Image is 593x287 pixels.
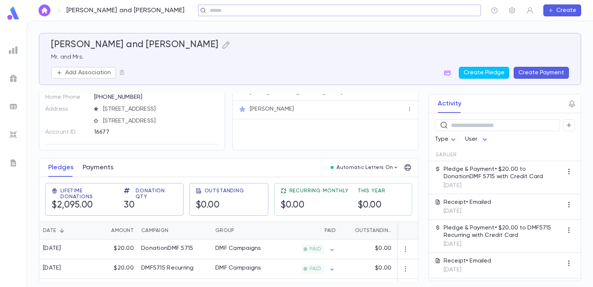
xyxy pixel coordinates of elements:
span: Outstanding [205,188,244,194]
span: Donation Qty [136,188,177,200]
div: $20.00 [89,259,138,279]
button: Payments [83,158,113,177]
button: Activity [438,94,461,113]
span: Recurring Monthly [289,188,349,194]
p: Pledge & Payment • $20.00 to DonationDMF 5715 with Credit Card [444,166,563,180]
p: Mr. and Mrs. [51,53,569,61]
div: 1 [395,259,440,279]
img: batches_grey.339ca447c9d9533ef1741baa751efc33.svg [9,102,18,111]
div: Type [435,132,458,147]
div: Group [212,222,267,239]
span: Earlier [436,152,457,158]
div: Outstanding [339,222,395,239]
div: 1 [395,239,440,259]
button: Sort [56,225,68,237]
div: DonationDMF 5715 [141,245,193,252]
div: Group [215,222,234,239]
div: [DATE] [43,264,61,272]
div: [PHONE_NUMBER] [94,91,219,102]
div: Installments [395,222,440,239]
h5: $0.00 [281,200,349,211]
img: home_white.a664292cf8c1dea59945f0da9f25487c.svg [40,7,49,13]
button: Pledges [48,158,74,177]
p: Pledge & Payment • $20.00 to DMF5715 Recurring with Credit Card [444,224,563,239]
div: Date [39,222,89,239]
div: 16677 [94,126,192,137]
span: [STREET_ADDRESS] [100,105,219,113]
img: reports_grey.c525e4749d1bce6a11f5fe2a8de1b229.svg [9,46,18,55]
p: $0.00 [375,264,391,272]
div: Date [43,222,56,239]
h5: 30 [124,200,177,211]
img: logo [6,6,21,20]
div: Amount [89,222,138,239]
span: Lifetime Donations [60,188,115,200]
h5: $2,095.00 [52,200,115,211]
p: Account ID [45,126,88,138]
p: Add Association [65,69,111,76]
div: Paid [267,222,339,239]
span: User [465,136,478,142]
span: PAID [307,246,324,252]
button: Automatic Letters On [328,162,402,173]
button: Sort [343,225,355,237]
div: Paid [325,222,336,239]
p: Automatic Letters On [337,164,393,170]
p: [DATE] [444,266,491,274]
div: Campaign [141,222,168,239]
p: [DATE] [444,182,563,189]
p: [DATE] [444,241,563,248]
button: Sort [168,225,180,237]
p: [DATE] [444,208,491,215]
button: Create Pledge [459,67,509,79]
p: Receipt • Emailed [444,199,491,206]
span: [STREET_ADDRESS] [100,117,219,125]
img: letters_grey.7941b92b52307dd3b8a917253454ce1c.svg [9,159,18,167]
div: User [465,132,490,147]
p: Address [45,103,88,115]
div: Amount [111,222,134,239]
p: Receipt • Emailed [444,257,491,265]
h5: $0.00 [196,200,244,211]
div: DMF Campaigns [215,264,261,272]
p: [PERSON_NAME] [250,105,294,113]
div: DMF5715 Recurring [141,264,194,272]
button: Sort [99,225,111,237]
div: Outstanding [355,222,391,239]
span: PAID [307,266,324,272]
button: Sort [234,225,246,237]
h5: $0.00 [358,200,385,211]
h5: [PERSON_NAME] and [PERSON_NAME] [51,39,219,50]
img: imports_grey.530a8a0e642e233f2baf0ef88e8c9fcb.svg [9,130,18,139]
span: This Year [358,188,385,194]
button: Sort [313,225,325,237]
button: Create [543,4,581,16]
button: Add Association [51,67,116,79]
span: Type [435,136,449,142]
p: Home Phone [45,91,88,103]
div: Campaign [138,222,212,239]
button: Create Payment [514,67,569,79]
img: campaigns_grey.99e729a5f7ee94e3726e6486bddda8f1.svg [9,74,18,83]
div: DMF Campaigns [215,245,261,252]
div: [DATE] [43,245,61,252]
p: $0.00 [375,245,391,252]
p: [PERSON_NAME] and [PERSON_NAME] [66,6,185,14]
div: $20.00 [89,239,138,259]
